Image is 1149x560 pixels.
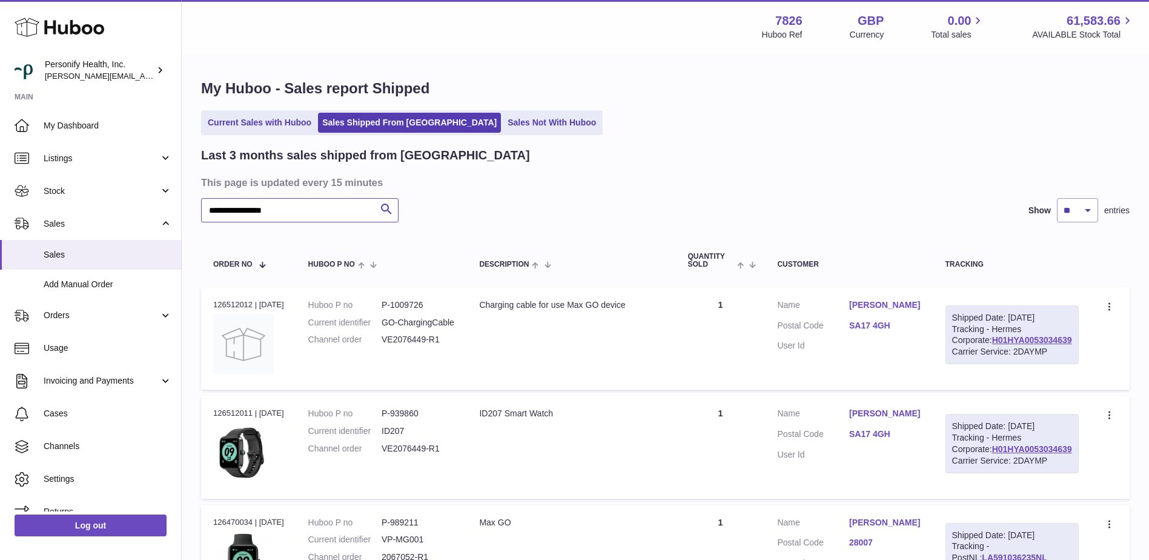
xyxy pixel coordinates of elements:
a: [PERSON_NAME] [849,517,921,528]
div: Max GO [479,517,663,528]
img: 78261707219363.png [213,423,274,484]
strong: GBP [858,13,884,29]
span: Stock [44,185,159,197]
dd: GO-ChargingCable [382,317,455,328]
span: 61,583.66 [1067,13,1121,29]
h1: My Huboo - Sales report Shipped [201,79,1130,98]
span: Usage [44,342,172,354]
dt: Current identifier [308,317,382,328]
div: Tracking - Hermes Corporate: [945,414,1079,473]
span: Description [479,261,529,268]
span: Sales [44,249,172,261]
div: Personify Health, Inc. [45,59,154,82]
dt: Huboo P no [308,517,382,528]
span: Cases [44,408,172,419]
a: H01HYA0053034639 [992,335,1072,345]
div: ID207 Smart Watch [479,408,663,419]
a: [PERSON_NAME] [849,299,921,311]
span: Channels [44,441,172,452]
div: 126512012 | [DATE] [213,299,284,310]
a: 28007 [849,537,921,548]
dt: Current identifier [308,425,382,437]
dd: VP-MG001 [382,534,455,545]
div: 126512011 | [DATE] [213,408,284,419]
td: 1 [676,396,766,498]
span: My Dashboard [44,120,172,132]
div: Carrier Service: 2DAYMP [952,455,1072,467]
div: Currency [850,29,884,41]
span: AVAILABLE Stock Total [1032,29,1134,41]
span: Order No [213,261,253,268]
dt: Postal Code [777,320,849,335]
div: Tracking [945,261,1079,268]
span: Returns [44,506,172,518]
dt: Name [777,408,849,422]
dd: ID207 [382,425,455,437]
a: 0.00 Total sales [931,13,985,41]
dt: Channel order [308,443,382,455]
dt: Name [777,299,849,314]
dt: Postal Code [777,428,849,443]
img: no-photo.jpg [213,314,274,375]
dt: User Id [777,340,849,352]
td: 1 [676,287,766,390]
dt: Channel order [308,334,382,345]
dt: Postal Code [777,537,849,552]
dt: Current identifier [308,534,382,545]
div: Shipped Date: [DATE] [952,421,1072,432]
span: [PERSON_NAME][EMAIL_ADDRESS][PERSON_NAME][DOMAIN_NAME] [45,71,308,81]
div: Tracking - Hermes Corporate: [945,305,1079,365]
span: Total sales [931,29,985,41]
dt: Huboo P no [308,299,382,311]
a: H01HYA0053034639 [992,444,1072,454]
dd: P-989211 [382,517,455,528]
span: Add Manual Order [44,279,172,290]
span: 0.00 [948,13,972,29]
a: Current Sales with Huboo [204,113,316,133]
dd: VE2076449-R1 [382,443,455,455]
div: Charging cable for use Max GO device [479,299,663,311]
div: 126470034 | [DATE] [213,517,284,528]
div: Shipped Date: [DATE] [952,530,1072,541]
span: Quantity Sold [688,253,735,268]
a: [PERSON_NAME] [849,408,921,419]
span: Settings [44,473,172,485]
a: Sales Not With Huboo [503,113,600,133]
h3: This page is updated every 15 minutes [201,176,1127,189]
div: Huboo Ref [762,29,803,41]
dd: VE2076449-R1 [382,334,455,345]
dd: P-939860 [382,408,455,419]
label: Show [1028,205,1051,216]
strong: 7826 [775,13,803,29]
span: Listings [44,153,159,164]
a: SA17 4GH [849,428,921,440]
dt: Huboo P no [308,408,382,419]
div: Shipped Date: [DATE] [952,312,1072,324]
dt: Name [777,517,849,532]
img: donald.holliday@virginpulse.com [15,61,33,79]
dt: User Id [777,449,849,461]
span: Invoicing and Payments [44,375,159,387]
span: Sales [44,218,159,230]
a: Sales Shipped From [GEOGRAPHIC_DATA] [318,113,501,133]
div: Carrier Service: 2DAYMP [952,346,1072,358]
a: Log out [15,515,167,536]
span: entries [1104,205,1130,216]
dd: P-1009726 [382,299,455,311]
a: SA17 4GH [849,320,921,332]
div: Customer [777,261,921,268]
h2: Last 3 months sales shipped from [GEOGRAPHIC_DATA] [201,147,530,164]
a: 61,583.66 AVAILABLE Stock Total [1032,13,1134,41]
span: Huboo P no [308,261,355,268]
span: Orders [44,310,159,321]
